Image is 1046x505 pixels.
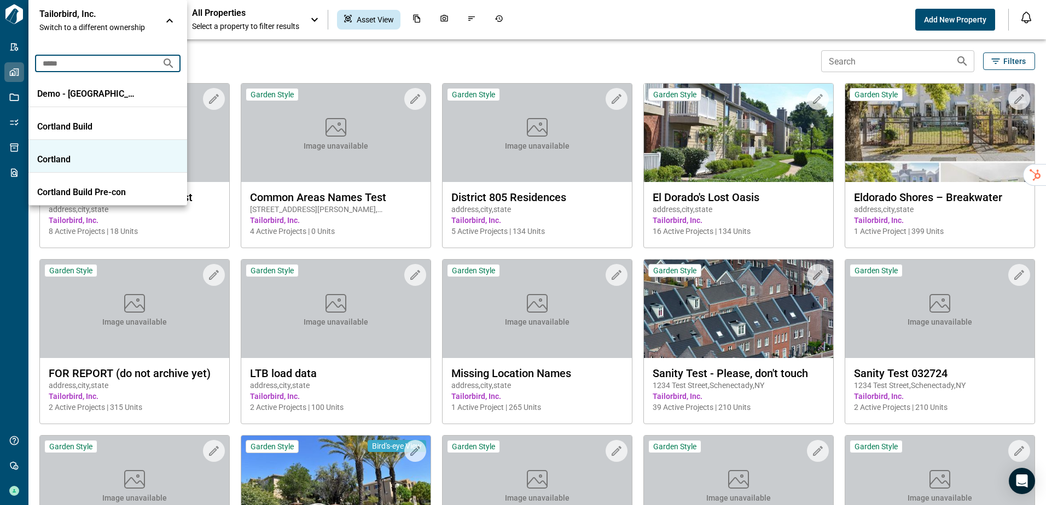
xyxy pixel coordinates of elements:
[1009,468,1035,494] div: Open Intercom Messenger
[37,187,136,198] p: Cortland Build Pre-con
[39,9,138,20] p: Tailorbird, Inc.
[39,22,154,33] span: Switch to a different ownership
[158,52,179,74] button: Search organizations
[37,89,136,99] p: Demo - [GEOGRAPHIC_DATA]
[37,121,136,132] p: Cortland Build
[37,154,136,165] p: Cortland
